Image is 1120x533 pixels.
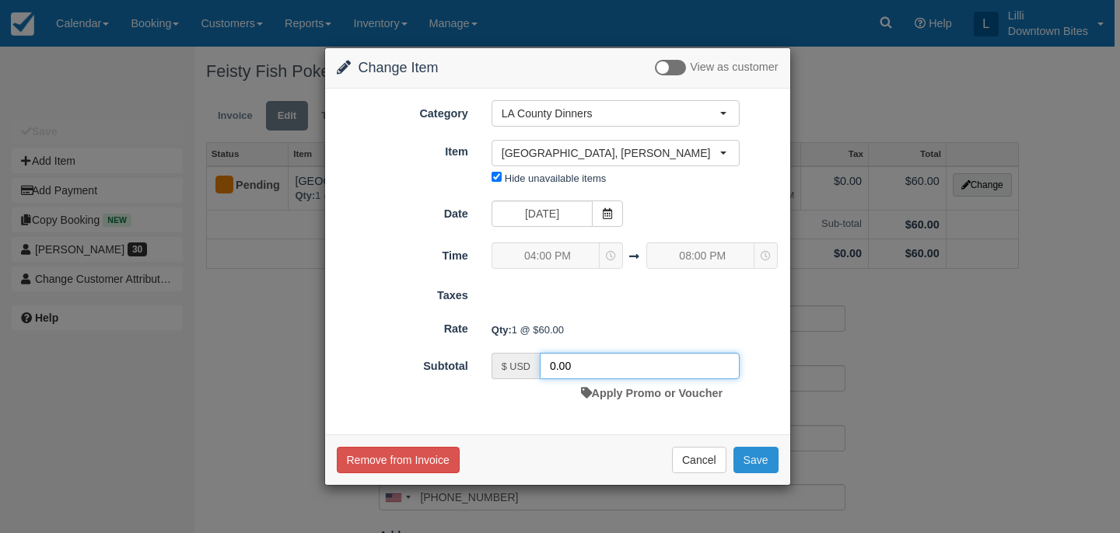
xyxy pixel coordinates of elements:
label: Time [325,242,480,264]
label: Taxes [325,282,480,304]
small: $ USD [502,361,530,372]
span: [GEOGRAPHIC_DATA], [PERSON_NAME] [502,145,719,161]
label: Hide unavailable items [505,172,606,184]
button: LA County Dinners [492,100,740,127]
span: View as customer [690,61,778,74]
label: Date [325,200,480,222]
span: LA County Dinners [502,106,719,121]
div: 1 @ $60.00 [480,317,790,343]
label: Category [325,100,480,122]
button: Save [733,447,779,473]
button: Remove from Invoice [337,447,460,473]
button: [GEOGRAPHIC_DATA], [PERSON_NAME] [492,140,740,166]
strong: Qty [492,324,512,336]
label: Subtotal [325,353,480,374]
label: Rate [325,315,480,337]
button: Cancel [672,447,726,473]
a: Apply Promo or Voucher [581,387,723,399]
span: Change Item [359,60,439,75]
label: Item [325,138,480,160]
